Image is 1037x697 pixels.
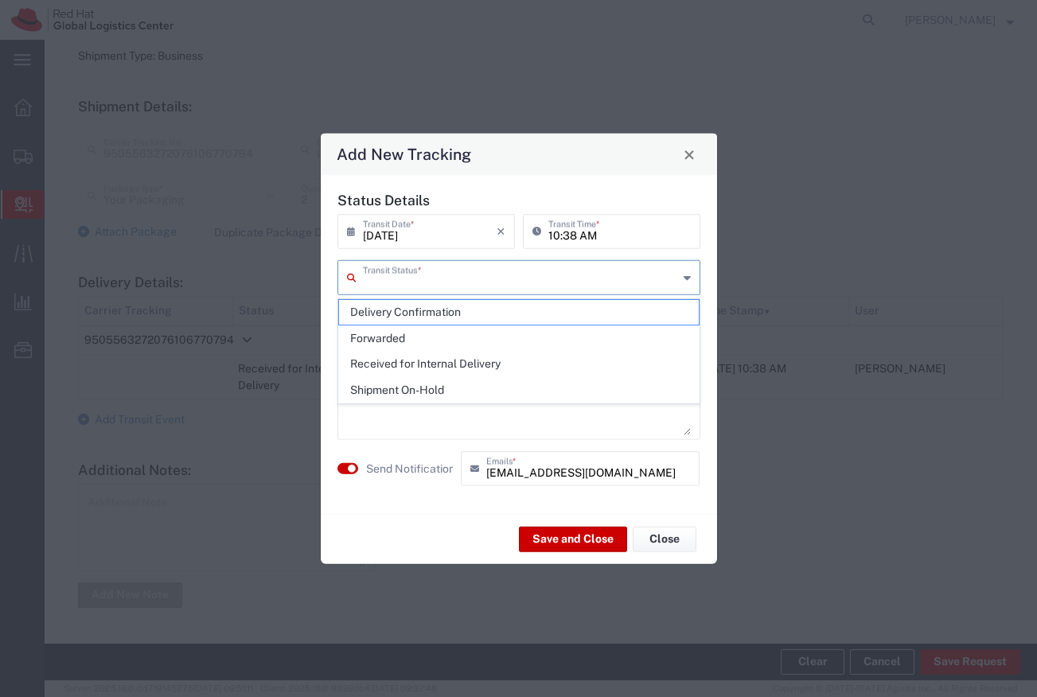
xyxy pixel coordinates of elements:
label: Send Notification [366,460,455,477]
i: × [497,219,505,244]
span: Delivery Confirmation [339,300,699,325]
h5: Status Details [337,192,700,208]
span: Shipment On-Hold [339,378,699,403]
button: Save and Close [519,526,627,551]
agx-label: Send Notification [366,460,453,477]
button: Close [678,143,700,165]
button: Close [633,526,696,551]
span: Received for Internal Delivery [339,352,699,376]
h4: Add New Tracking [337,142,471,165]
span: Forwarded [339,326,699,351]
